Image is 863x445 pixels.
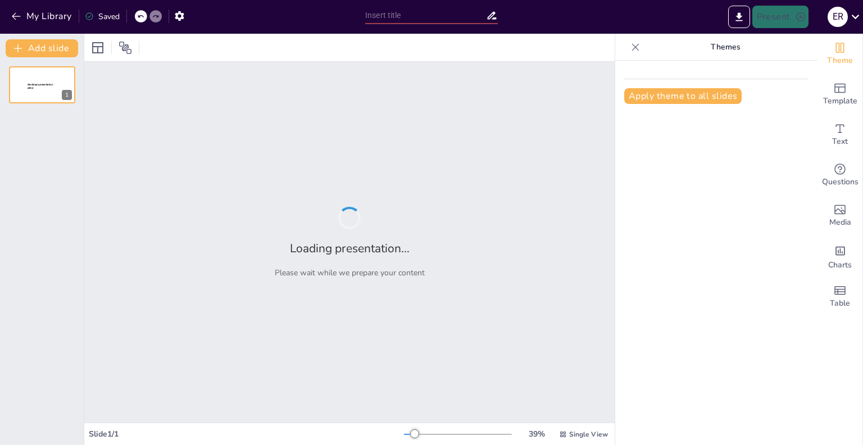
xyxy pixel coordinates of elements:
[728,6,750,28] button: Export to PowerPoint
[823,95,857,107] span: Template
[830,297,850,310] span: Table
[817,34,862,74] div: Change the overall theme
[817,155,862,196] div: Get real-time input from your audience
[817,276,862,317] div: Add a table
[365,7,486,24] input: Insert title
[9,66,75,103] div: 1
[290,240,410,256] h2: Loading presentation...
[817,115,862,155] div: Add text boxes
[817,236,862,276] div: Add charts and graphs
[624,88,742,104] button: Apply theme to all slides
[817,196,862,236] div: Add images, graphics, shapes or video
[62,90,72,100] div: 1
[644,34,806,61] p: Themes
[569,430,608,439] span: Single View
[6,39,78,57] button: Add slide
[752,6,809,28] button: Present
[822,176,859,188] span: Questions
[28,83,53,89] span: Sendsteps presentation editor
[817,74,862,115] div: Add ready made slides
[119,41,132,55] span: Position
[275,267,425,278] p: Please wait while we prepare your content
[85,11,120,22] div: Saved
[828,6,848,28] button: E R
[828,259,852,271] span: Charts
[89,39,107,57] div: Layout
[828,7,848,27] div: E R
[89,429,404,439] div: Slide 1 / 1
[827,55,853,67] span: Theme
[8,7,76,25] button: My Library
[832,135,848,148] span: Text
[829,216,851,229] span: Media
[523,429,550,439] div: 39 %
